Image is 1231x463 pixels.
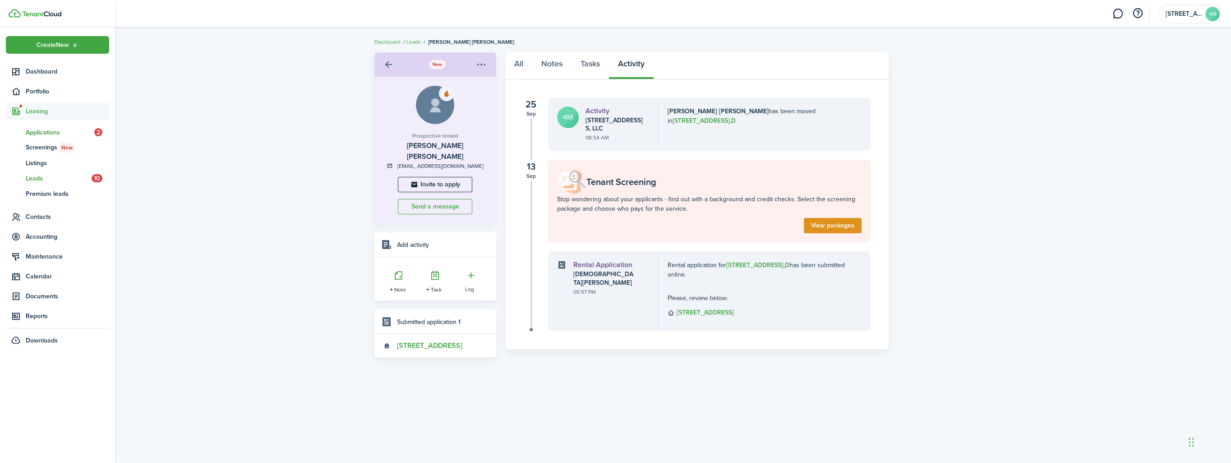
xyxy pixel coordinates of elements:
p: has been moved in , [668,106,846,125]
a: Leads10 [6,171,109,186]
button: Open menu [6,36,109,54]
a: Listings [6,155,109,171]
avatar-text: 4M [557,106,579,128]
button: Open menu [462,266,480,293]
a: Back [381,57,397,72]
h3: [PERSON_NAME] [PERSON_NAME] [383,140,487,162]
button: Send a message [398,199,472,214]
span: 2 [94,128,102,136]
a: [STREET_ADDRESS] [677,308,734,318]
h4: Submitted application 1 [397,317,461,327]
div: Sep [523,111,539,116]
p: Please, review below: [668,293,846,303]
div: 13 [523,160,539,173]
div: Drag [1189,429,1194,456]
h3: Tenant Screening [586,175,656,189]
a: [EMAIL_ADDRESS][DOMAIN_NAME] [397,162,484,170]
img: TenantCloud [22,11,61,17]
a: Messaging [1109,2,1126,25]
span: Contacts [26,212,109,222]
div: [STREET_ADDRESS] S, LLC [586,116,648,133]
span: Prospective tenant [412,132,458,140]
div: [DEMOGRAPHIC_DATA][PERSON_NAME] [573,270,636,287]
img: TenantCloud [9,9,21,18]
a: Applications2 [6,125,109,140]
span: New [61,144,73,152]
h3: Activity [586,106,648,116]
img: Tenant Screening [557,169,586,194]
div: 05:57 PM [573,288,636,296]
div: 08:54 AM [586,134,648,142]
span: Task [431,286,442,294]
span: Downloads [26,336,58,345]
avatar-text: 4M [1205,7,1220,21]
button: Open resource center [1130,6,1145,21]
span: Create New [37,42,69,48]
b: [PERSON_NAME] [PERSON_NAME] [668,106,769,116]
a: Leads [406,38,421,46]
a: Dashboard [6,63,109,80]
a: D [731,116,736,125]
iframe: Chat Widget [1081,366,1231,463]
span: Portfolio [26,87,109,96]
a: [STREET_ADDRESS] [383,342,462,350]
a: Tasks [572,52,609,79]
span: Screenings [26,143,109,153]
div: Sep [523,173,539,179]
span: Leasing [26,106,109,116]
a: Premium leads [6,186,109,201]
span: Dashboard [26,67,109,76]
a: Notes [532,52,572,79]
span: Note [394,286,406,294]
a: D [785,260,789,270]
span: Premium leads [26,189,109,199]
span: Maintenance [26,252,109,261]
span: Listings [26,158,109,168]
button: Open menu [474,57,494,72]
a: All [505,52,532,79]
span: Applications [26,128,94,137]
h4: Add activity [397,240,429,250]
h3: Rental Application [573,260,636,269]
span: Documents [26,292,109,301]
span: Calendar [26,272,109,281]
span: Log [465,286,478,293]
a: [STREET_ADDRESS] [726,260,784,270]
div: 25 [523,97,539,111]
span: 10 [92,174,102,182]
span: 4010 MAIN ST. S, LLC [1166,11,1202,17]
a: Dashboard [374,38,401,46]
p: Stop wondering about your applicants - find out with a background and credit checks. Select the s... [557,194,862,213]
a: View packages [804,218,862,233]
span: [PERSON_NAME] [PERSON_NAME] [428,38,514,46]
button: Invite to apply [398,177,472,192]
a: [STREET_ADDRESS] [673,116,730,125]
a: Reports [6,307,109,325]
status: New [429,60,446,69]
a: ScreeningsNew [6,140,109,155]
p: Rental application for , has been submitted online. [668,260,846,289]
span: Leads [26,174,92,183]
span: Reports [26,311,109,321]
span: Accounting [26,232,109,241]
